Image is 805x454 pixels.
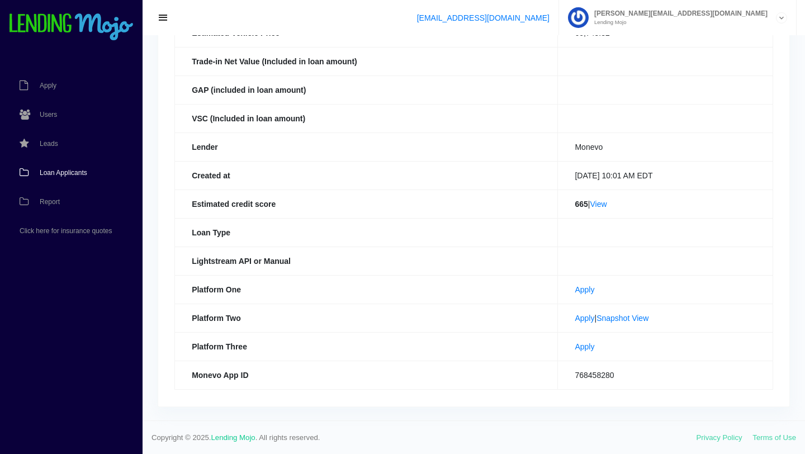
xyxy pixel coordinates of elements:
[575,342,594,351] a: Apply
[211,433,255,442] a: Lending Mojo
[175,247,558,275] th: Lightstream API or Manual
[575,200,588,209] b: 665
[175,161,558,190] th: Created at
[575,285,594,294] a: Apply
[568,7,589,28] img: Profile image
[752,433,796,442] a: Terms of Use
[575,314,594,323] a: Apply
[40,140,58,147] span: Leads
[8,13,134,41] img: logo-small.png
[175,275,558,304] th: Platform One
[175,47,558,75] th: Trade-in Net Value (Included in loan amount)
[40,82,56,89] span: Apply
[175,75,558,104] th: GAP (included in loan amount)
[417,13,550,22] a: [EMAIL_ADDRESS][DOMAIN_NAME]
[175,218,558,247] th: Loan Type
[175,104,558,133] th: VSC (Included in loan amount)
[40,111,57,118] span: Users
[558,161,773,190] td: [DATE] 10:01 AM EDT
[151,432,697,443] span: Copyright © 2025. . All rights reserved.
[558,304,773,332] td: |
[589,20,768,25] small: Lending Mojo
[175,332,558,361] th: Platform Three
[589,10,768,17] span: [PERSON_NAME][EMAIL_ADDRESS][DOMAIN_NAME]
[596,314,648,323] a: Snapshot View
[40,169,87,176] span: Loan Applicants
[558,133,773,161] td: Monevo
[558,190,773,218] td: |
[20,228,112,234] span: Click here for insurance quotes
[175,190,558,218] th: Estimated credit score
[697,433,742,442] a: Privacy Policy
[175,361,558,389] th: Monevo App ID
[590,200,607,209] a: View
[40,198,60,205] span: Report
[558,361,773,389] td: 768458280
[175,304,558,332] th: Platform Two
[175,133,558,161] th: Lender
